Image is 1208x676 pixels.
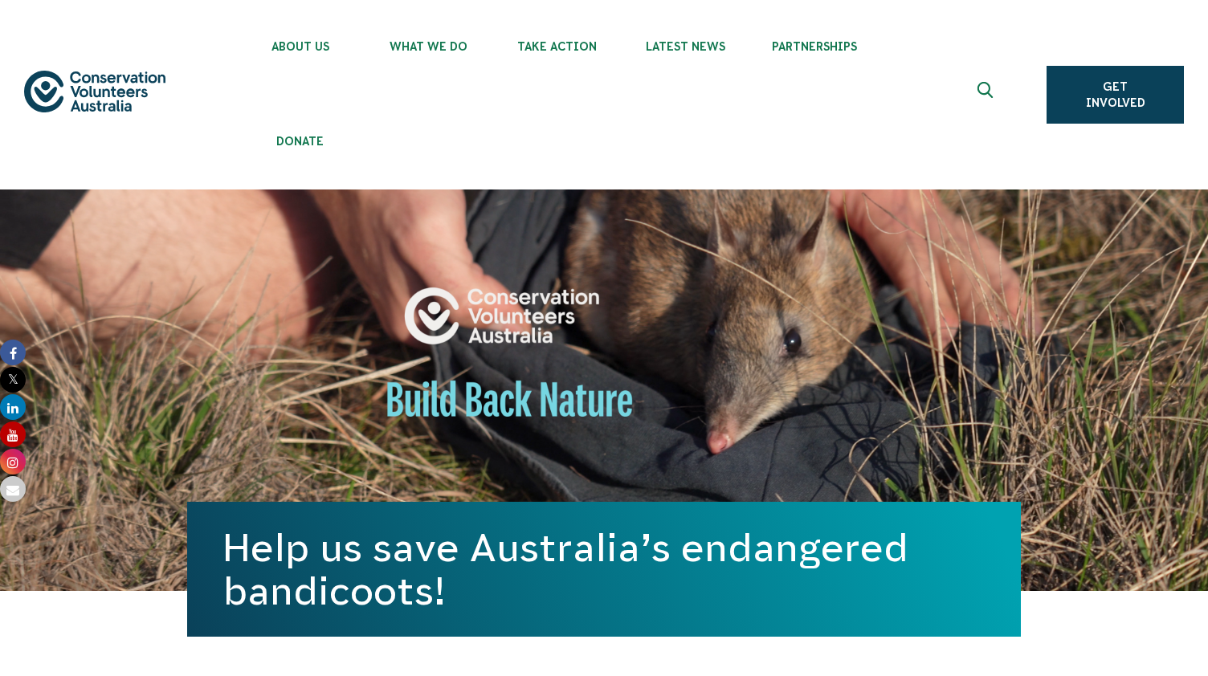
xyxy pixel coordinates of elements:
span: Expand search box [977,82,998,108]
img: logo.svg [24,71,165,112]
h1: Help us save Australia’s endangered bandicoots! [222,526,986,613]
span: Take Action [493,40,622,53]
span: About Us [236,40,365,53]
a: Get Involved [1047,66,1184,124]
span: Latest News [622,40,750,53]
span: What We Do [365,40,493,53]
button: Expand search box Close search box [968,75,1006,114]
span: Partnerships [750,40,879,53]
span: Donate [236,135,365,148]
